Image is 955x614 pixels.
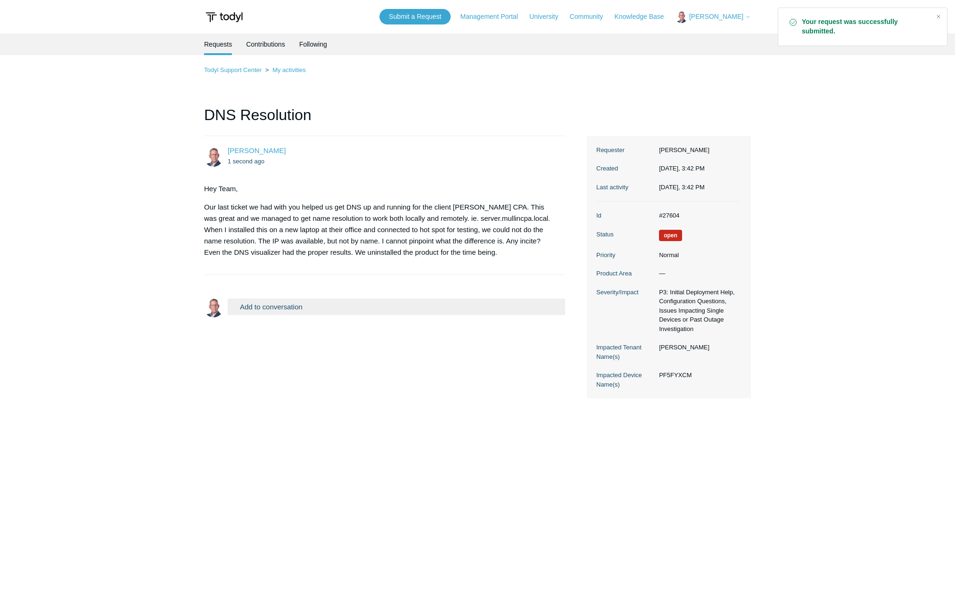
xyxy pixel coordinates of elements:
[596,288,654,297] dt: Severity/Impact
[299,33,327,55] a: Following
[272,66,306,73] a: My activities
[204,66,263,73] li: Todyl Support Center
[654,250,741,260] dd: Normal
[529,12,568,22] a: University
[802,17,928,36] strong: Your request was successfully submitted.
[654,343,741,352] dd: [PERSON_NAME]
[596,269,654,278] dt: Product Area
[654,211,741,220] dd: #27604
[659,184,705,191] time: 08/21/2025, 15:42
[596,343,654,361] dt: Impacted Tenant Name(s)
[596,183,654,192] dt: Last activity
[675,11,751,23] button: [PERSON_NAME]
[654,288,741,334] dd: P3: Initial Deployment Help, Configuration Questions, Issues Impacting Single Devices or Past Out...
[659,165,705,172] time: 08/21/2025, 15:42
[596,230,654,239] dt: Status
[659,230,682,241] span: We are working on a response for you
[204,183,556,194] p: Hey Team,
[596,145,654,155] dt: Requester
[596,164,654,173] dt: Created
[654,145,741,155] dd: [PERSON_NAME]
[228,158,264,165] time: 08/21/2025, 15:42
[204,33,232,55] li: Requests
[228,299,565,315] button: Add to conversation
[204,202,556,258] p: Our last ticket we had with you helped us get DNS up and running for the client [PERSON_NAME] CPA...
[246,33,285,55] a: Contributions
[228,146,286,154] span: Darren Gratton
[654,269,741,278] dd: —
[228,146,286,154] a: [PERSON_NAME]
[596,250,654,260] dt: Priority
[461,12,527,22] a: Management Portal
[570,12,613,22] a: Community
[204,8,244,26] img: Todyl Support Center Help Center home page
[596,211,654,220] dt: Id
[615,12,674,22] a: Knowledge Base
[204,66,262,73] a: Todyl Support Center
[596,371,654,389] dt: Impacted Device Name(s)
[689,13,743,20] span: [PERSON_NAME]
[204,104,565,136] h1: DNS Resolution
[263,66,306,73] li: My activities
[654,371,741,380] dd: PF5FYXCM
[379,9,451,24] a: Submit a Request
[932,10,945,23] div: Close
